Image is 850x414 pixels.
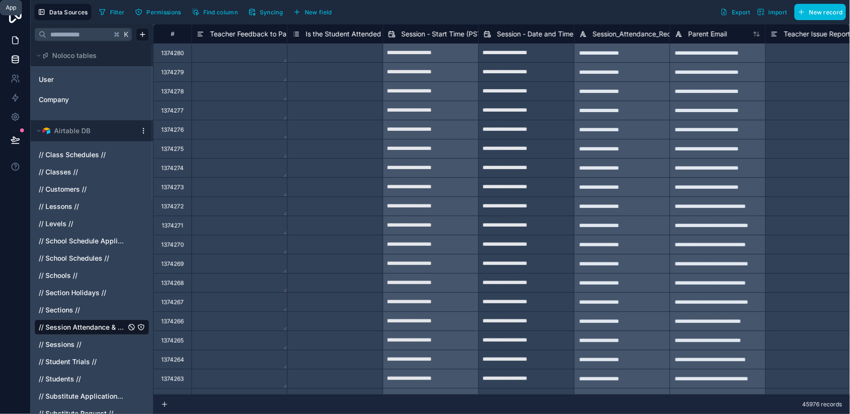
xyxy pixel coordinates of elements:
span: Is the Student Attended [306,29,381,39]
div: 1374275 [161,145,184,153]
a: // Student Trials // [39,357,126,367]
a: // Classes // [39,167,126,177]
span: Session_Attendance_Record_ID [593,29,691,39]
div: 1374276 [161,126,184,134]
a: // Levels // [39,219,126,229]
span: // Sessions // [39,340,81,349]
div: // Substitute Applications // [34,389,149,404]
div: 1374268 [161,279,184,287]
div: // Students // [34,371,149,387]
span: // Class Schedules // [39,150,106,160]
span: Export [732,9,751,16]
div: // Sections // [34,302,149,318]
div: 1374274 [161,164,184,172]
a: New record [791,4,846,20]
span: // Sections // [39,305,80,315]
div: // Student Trials // [34,354,149,369]
button: Noloco tables [34,49,144,62]
div: 1374279 [161,69,184,76]
a: // Lessons // [39,202,126,211]
div: // Sessions // [34,337,149,352]
div: App [6,4,16,11]
span: K [123,31,130,38]
div: 1374265 [161,337,184,345]
div: 1374270 [161,241,184,249]
div: 1374280 [161,49,184,57]
span: // Students // [39,374,81,384]
div: 1374271 [162,222,183,230]
a: // Sessions // [39,340,126,349]
span: User [39,75,54,84]
span: Permissions [146,9,181,16]
span: // School Schedules // [39,253,109,263]
a: // Sections // [39,305,126,315]
div: // Levels // [34,216,149,231]
div: 1374262 [161,394,184,402]
span: Find column [203,9,238,16]
span: Session - Start Time (PST/Local) [401,29,503,39]
button: Syncing [245,5,286,19]
div: 1374266 [161,318,184,325]
img: Airtable Logo [43,127,50,135]
a: // Students // [39,374,126,384]
a: Permissions [132,5,188,19]
div: 1374264 [161,356,184,364]
a: Syncing [245,5,290,19]
button: New record [795,4,846,20]
a: // Class Schedules // [39,150,126,160]
button: Export [717,4,754,20]
span: Syncing [260,9,283,16]
span: Session - Date and Time ([GEOGRAPHIC_DATA]) Start Time [Duplicate, used for reports] [497,29,773,39]
span: New record [809,9,843,16]
span: Filter [110,9,125,16]
span: Teacher Feedback to Parents [210,29,302,39]
a: // Substitute Applications // [39,391,126,401]
a: // Schools // [39,271,126,280]
div: 1374273 [161,184,184,191]
div: // Section Holidays // [34,285,149,300]
div: 1374272 [161,203,184,210]
div: 1374263 [161,375,184,383]
div: 1374277 [161,107,184,115]
div: // Session Attendance & Feedback // [34,320,149,335]
span: 45976 records [803,401,842,408]
span: Parent Email [688,29,727,39]
div: // Classes // [34,164,149,180]
a: User [39,75,116,84]
span: // Customers // [39,184,87,194]
div: // Schools // [34,268,149,283]
button: Data Sources [34,4,91,20]
span: Data Sources [49,9,88,16]
div: 1374267 [161,299,184,306]
span: Airtable DB [54,126,90,136]
div: // Customers // [34,182,149,197]
span: // Levels // [39,219,73,229]
a: // School Schedule Applications // [39,236,126,246]
div: // Lessons // [34,199,149,214]
a: // Section Holidays // [39,288,126,298]
div: Company [34,92,149,107]
button: New field [290,5,335,19]
button: Import [754,4,791,20]
span: // Section Holidays // [39,288,106,298]
span: // Lessons // [39,202,79,211]
div: 1374278 [161,88,184,95]
span: // Schools // [39,271,77,280]
span: // Student Trials // [39,357,97,367]
div: User [34,72,149,87]
span: // Classes // [39,167,78,177]
span: Noloco tables [52,51,97,60]
div: // School Schedules // [34,251,149,266]
span: Company [39,95,69,104]
div: // Class Schedules // [34,147,149,162]
a: // Session Attendance & Feedback // [39,322,126,332]
button: Filter [95,5,128,19]
div: # [161,30,184,37]
a: // Customers // [39,184,126,194]
a: // School Schedules // [39,253,126,263]
span: New field [305,9,332,16]
span: Import [769,9,787,16]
